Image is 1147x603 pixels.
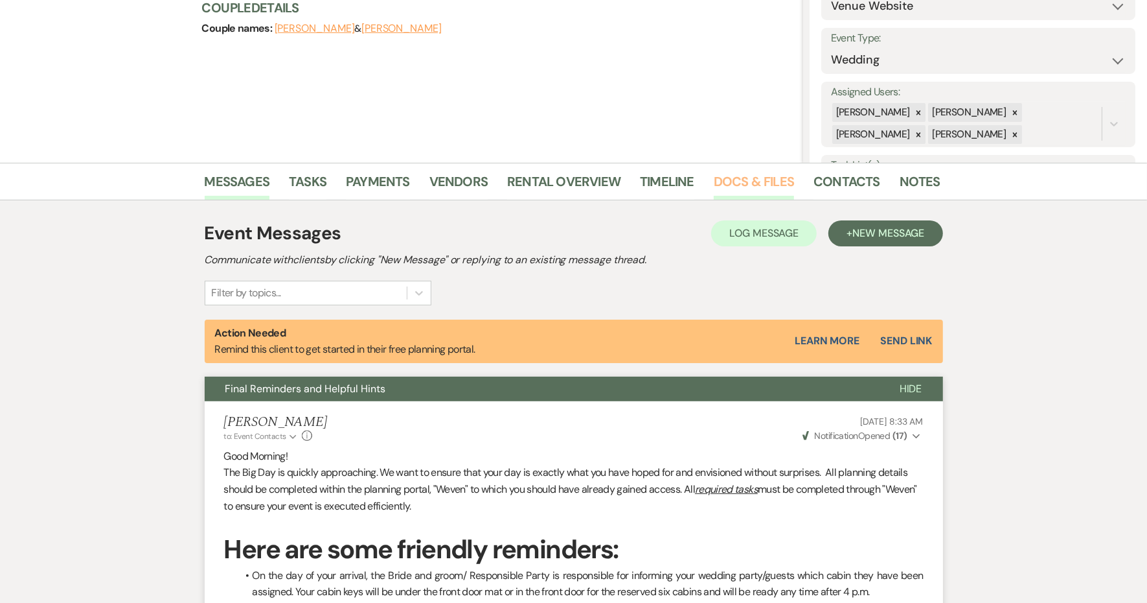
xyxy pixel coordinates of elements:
[507,171,620,200] a: Rental Overview
[205,171,270,200] a: Messages
[928,125,1008,144] div: [PERSON_NAME]
[205,220,341,247] h1: Event Messages
[711,220,817,246] button: Log Message
[695,482,758,496] u: required tasks
[900,382,922,396] span: Hide
[928,103,1008,122] div: [PERSON_NAME]
[802,430,907,442] span: Opened
[832,125,912,144] div: [PERSON_NAME]
[275,23,355,34] button: [PERSON_NAME]
[815,430,858,442] span: Notification
[225,382,386,396] span: Final Reminders and Helpful Hints
[224,431,286,442] span: to: Event Contacts
[828,220,942,246] button: +New Message
[212,285,281,301] div: Filter by topics...
[860,416,923,427] span: [DATE] 8:33 AM
[429,171,488,200] a: Vendors
[205,252,943,268] h2: Communicate with clients by clicking "New Message" or replying to an existing message thread.
[237,567,924,600] li: On the day of your arrival, the Bride and groom/ Responsible Party is responsible for informing y...
[900,171,940,200] a: Notes
[852,226,924,240] span: New Message
[224,414,327,431] h5: [PERSON_NAME]
[729,226,799,240] span: Log Message
[892,430,907,442] strong: ( 17 )
[714,171,794,200] a: Docs & Files
[831,29,1126,48] label: Event Type:
[813,171,880,200] a: Contacts
[275,22,442,35] span: &
[289,171,326,200] a: Tasks
[224,448,924,465] p: Good Morning!
[205,377,879,401] button: Final Reminders and Helpful Hints
[831,156,1126,175] label: Task List(s):
[832,103,912,122] div: [PERSON_NAME]
[361,23,442,34] button: [PERSON_NAME]
[346,171,410,200] a: Payments
[795,333,859,349] a: Learn More
[879,377,943,401] button: Hide
[215,325,475,358] p: Remind this client to get started in their free planning portal.
[224,464,924,514] p: The Big Day is quickly approaching. We want to ensure that your day is exactly what you have hope...
[215,326,286,340] strong: Action Needed
[224,431,299,442] button: to: Event Contacts
[831,83,1126,102] label: Assigned Users:
[640,171,694,200] a: Timeline
[880,336,932,346] button: Send Link
[202,21,275,35] span: Couple names:
[224,532,619,566] strong: Here are some friendly reminders:
[801,429,923,443] button: NotificationOpened (17)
